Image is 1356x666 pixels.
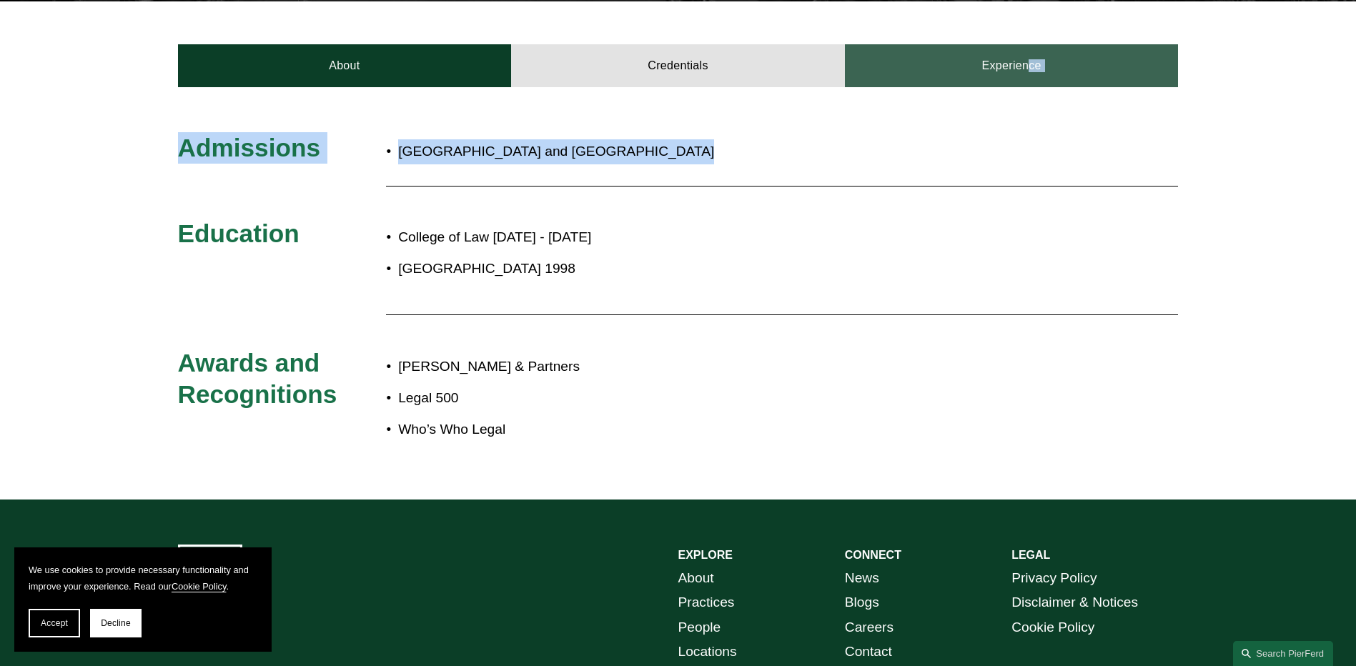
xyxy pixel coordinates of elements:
a: About [178,44,512,87]
a: Locations [678,640,737,665]
section: Cookie banner [14,547,272,652]
p: Who’s Who Legal [398,417,1053,442]
a: Experience [845,44,1179,87]
span: Awards and Recognitions [178,349,337,408]
a: Privacy Policy [1011,566,1097,591]
a: Search this site [1233,641,1333,666]
a: Careers [845,615,894,640]
strong: CONNECT [845,549,901,561]
span: Education [178,219,300,247]
a: Contact [845,640,892,665]
a: Practices [678,590,735,615]
p: [GEOGRAPHIC_DATA] 1998 [398,257,1053,282]
a: Disclaimer & Notices [1011,590,1138,615]
span: Accept [41,618,68,628]
span: Decline [101,618,131,628]
a: Credentials [511,44,845,87]
a: Cookie Policy [172,581,227,592]
a: People [678,615,721,640]
span: Admissions [178,134,320,161]
button: Accept [29,609,80,637]
p: Legal 500 [398,386,1053,411]
strong: LEGAL [1011,549,1050,561]
strong: EXPLORE [678,549,733,561]
p: [PERSON_NAME] & Partners [398,354,1053,379]
p: [GEOGRAPHIC_DATA] and [GEOGRAPHIC_DATA] [398,139,761,164]
button: Decline [90,609,142,637]
a: Cookie Policy [1011,615,1094,640]
p: We use cookies to provide necessary functionality and improve your experience. Read our . [29,562,257,595]
p: College of Law [DATE] - [DATE] [398,225,1053,250]
a: About [678,566,714,591]
a: News [845,566,879,591]
a: Blogs [845,590,879,615]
